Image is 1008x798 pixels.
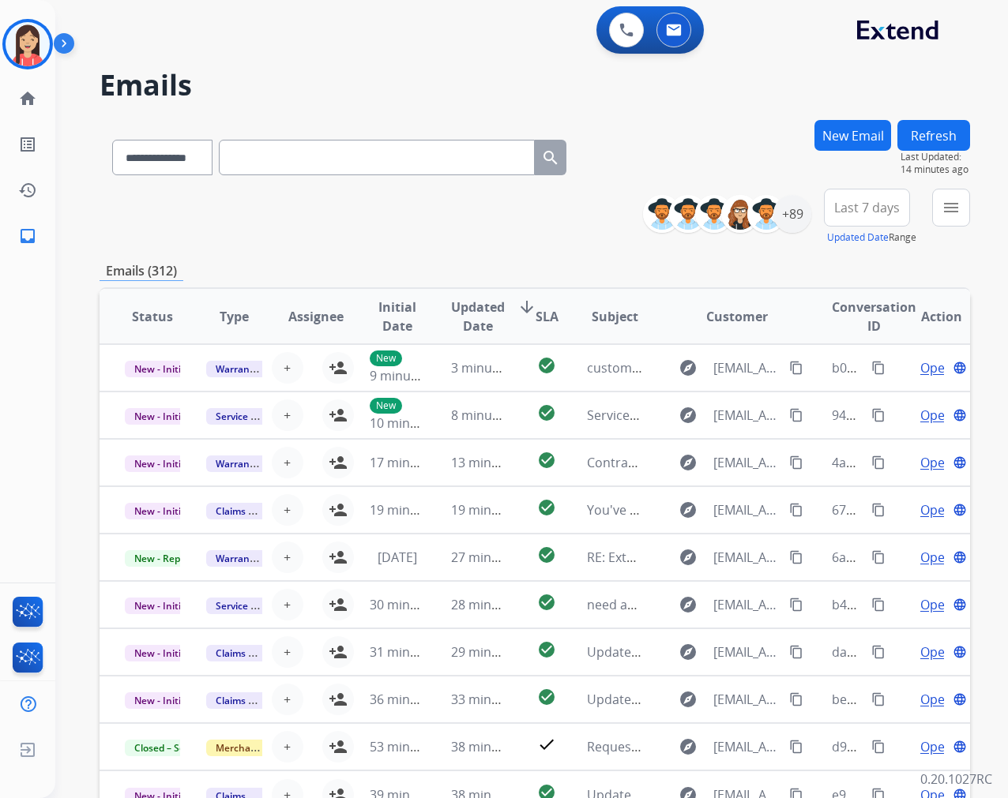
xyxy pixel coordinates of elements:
[789,645,803,659] mat-icon: content_copy
[272,447,303,478] button: +
[789,503,803,517] mat-icon: content_copy
[451,643,543,661] span: 29 minutes ago
[100,261,183,281] p: Emails (312)
[370,454,461,471] span: 17 minutes ago
[370,398,402,414] p: New
[272,541,303,573] button: +
[125,645,198,661] span: New - Initial
[206,503,314,519] span: Claims Adjudication
[871,598,886,612] mat-icon: content_copy
[378,549,417,566] span: [DATE]
[206,692,314,709] span: Claims Adjudication
[920,595,953,614] span: Open
[284,406,291,425] span: +
[125,598,198,614] span: New - Initial
[370,643,461,661] span: 31 minutes ago
[587,596,929,613] span: need approval for more time cust 4CEB4D84-3A6A-4F68-A
[206,598,296,614] span: Service Support
[220,307,249,326] span: Type
[679,500,698,519] mat-icon: explore
[206,645,314,661] span: Claims Adjudication
[284,500,291,519] span: +
[789,408,803,422] mat-icon: content_copy
[953,550,967,564] mat-icon: language
[713,595,781,614] span: [EMAIL_ADDRESS][DOMAIN_NAME]
[679,595,698,614] mat-icon: explore
[18,227,37,245] mat-icon: inbox
[537,356,556,375] mat-icon: check_circle
[132,307,173,326] span: Status
[679,453,698,472] mat-icon: explore
[592,307,638,326] span: Subject
[789,598,803,612] mat-icon: content_copy
[125,455,198,472] span: New - Initial
[953,645,967,659] mat-icon: language
[370,350,402,366] p: New
[284,358,291,377] span: +
[827,231,889,244] button: Updated Date
[713,453,781,472] span: [EMAIL_ADDRESS][DOMAIN_NAME]
[451,298,505,335] span: Updated Date
[789,740,803,754] mat-icon: content_copy
[871,645,886,659] mat-icon: content_copy
[329,453,348,472] mat-icon: person_add
[713,548,781,567] span: [EMAIL_ADDRESS][DOMAIN_NAME]
[329,737,348,756] mat-icon: person_add
[920,643,953,661] span: Open
[370,501,461,519] span: 19 minutes ago
[125,740,213,756] span: Closed – Solved
[920,690,953,709] span: Open
[329,500,348,519] mat-icon: person_add
[587,454,891,471] span: Contract ID Needed for LA814925 - Ticket #1171531
[953,598,967,612] mat-icon: language
[206,455,288,472] span: Warranty Ops
[953,408,967,422] mat-icon: language
[537,687,556,706] mat-icon: check_circle
[370,367,454,384] span: 9 minutes ago
[827,230,916,244] span: Range
[125,503,198,519] span: New - Initial
[537,498,556,517] mat-icon: check_circle
[100,69,970,101] h2: Emails
[284,690,291,709] span: +
[920,453,953,472] span: Open
[370,298,425,335] span: Initial Date
[901,151,970,163] span: Last Updated:
[370,738,461,755] span: 53 minutes ago
[329,358,348,377] mat-icon: person_add
[713,406,781,425] span: [EMAIL_ADDRESS][DOMAIN_NAME]
[953,361,967,375] mat-icon: language
[587,549,931,566] span: RE: Extend Shipping Protection - Adorama Ord# 34184582
[789,361,803,375] mat-icon: content_copy
[125,408,198,425] span: New - Initial
[370,596,461,613] span: 30 minutes ago
[18,135,37,154] mat-icon: list_alt
[871,503,886,517] mat-icon: content_copy
[953,503,967,517] mat-icon: language
[871,692,886,706] mat-icon: content_copy
[329,690,348,709] mat-icon: person_add
[942,198,961,217] mat-icon: menu
[824,189,910,227] button: Last 7 days
[953,692,967,706] mat-icon: language
[284,453,291,472] span: +
[814,120,891,151] button: New Email
[451,738,543,755] span: 38 minutes ago
[537,735,556,754] mat-icon: check
[537,451,556,470] mat-icon: check_circle
[537,640,556,659] mat-icon: check_circle
[713,643,781,661] span: [EMAIL_ADDRESS][DOMAIN_NAME]
[713,500,781,519] span: [EMAIL_ADDRESS][DOMAIN_NAME]
[920,406,953,425] span: Open
[871,361,886,375] mat-icon: content_copy
[288,307,344,326] span: Assignee
[206,361,288,377] span: Warranty Ops
[871,455,886,470] mat-icon: content_copy
[679,737,698,756] mat-icon: explore
[773,195,811,233] div: +89
[953,455,967,470] mat-icon: language
[679,690,698,709] mat-icon: explore
[451,359,536,377] span: 3 minutes ago
[832,298,916,335] span: Conversation ID
[789,455,803,470] mat-icon: content_copy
